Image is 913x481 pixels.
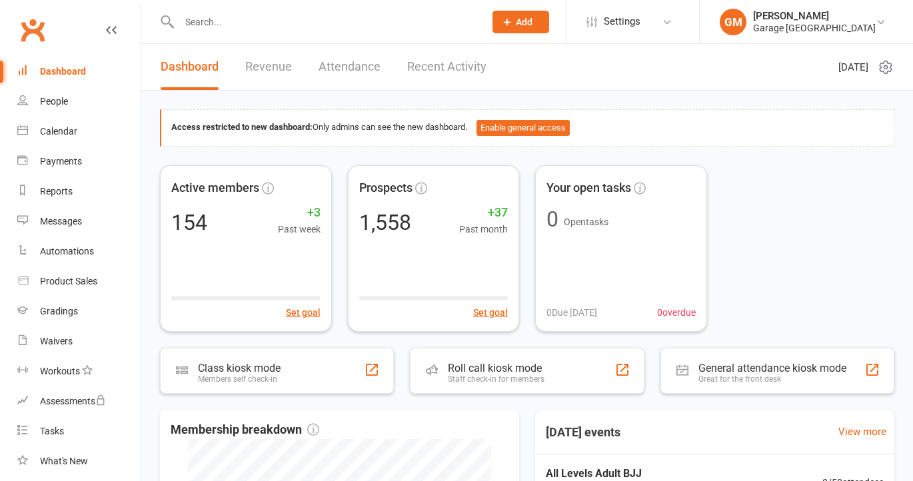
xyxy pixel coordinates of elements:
a: Assessments [17,386,141,416]
div: Payments [40,156,82,167]
div: General attendance kiosk mode [698,362,846,374]
div: Reports [40,186,73,197]
a: People [17,87,141,117]
div: Roll call kiosk mode [448,362,544,374]
a: Tasks [17,416,141,446]
button: Enable general access [476,120,570,136]
div: 1,558 [359,212,411,233]
div: [PERSON_NAME] [753,10,876,22]
button: Set goal [473,305,508,320]
div: Workouts [40,366,80,376]
a: Workouts [17,356,141,386]
span: Past week [278,222,321,237]
a: Clubworx [16,13,49,47]
a: Dashboard [161,44,219,90]
span: Membership breakdown [171,420,319,440]
a: Reports [17,177,141,207]
div: Great for the front desk [698,374,846,384]
div: Gradings [40,306,78,316]
span: +37 [459,203,508,223]
div: Messages [40,216,82,227]
span: Past month [459,222,508,237]
div: Waivers [40,336,73,346]
span: +3 [278,203,321,223]
div: 154 [171,212,207,233]
a: Recent Activity [407,44,486,90]
div: What's New [40,456,88,466]
div: Assessments [40,396,106,406]
div: Garage [GEOGRAPHIC_DATA] [753,22,876,34]
a: Gradings [17,296,141,326]
div: GM [720,9,746,35]
span: Prospects [359,179,413,198]
button: Add [492,11,549,33]
div: Staff check-in for members [448,374,544,384]
div: Class kiosk mode [198,362,281,374]
a: Automations [17,237,141,266]
span: Add [516,17,532,27]
div: Tasks [40,426,64,436]
input: Search... [175,13,475,31]
div: Automations [40,246,94,256]
a: Product Sales [17,266,141,296]
span: 0 overdue [657,305,696,320]
a: Waivers [17,326,141,356]
a: View more [838,424,886,440]
span: 0 Due [DATE] [546,305,597,320]
span: Settings [604,7,640,37]
a: What's New [17,446,141,476]
span: [DATE] [838,59,868,75]
div: 0 [546,209,558,230]
div: Only admins can see the new dashboard. [171,120,884,136]
h3: [DATE] events [535,420,631,444]
a: Dashboard [17,57,141,87]
span: Open tasks [564,217,608,227]
div: Calendar [40,126,77,137]
div: Members self check-in [198,374,281,384]
div: People [40,96,68,107]
span: Your open tasks [546,179,631,198]
a: Payments [17,147,141,177]
a: Revenue [245,44,292,90]
strong: Access restricted to new dashboard: [171,122,313,132]
span: Active members [171,179,259,198]
a: Messages [17,207,141,237]
a: Calendar [17,117,141,147]
div: Dashboard [40,66,86,77]
div: Product Sales [40,276,97,286]
a: Attendance [319,44,381,90]
button: Set goal [286,305,321,320]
